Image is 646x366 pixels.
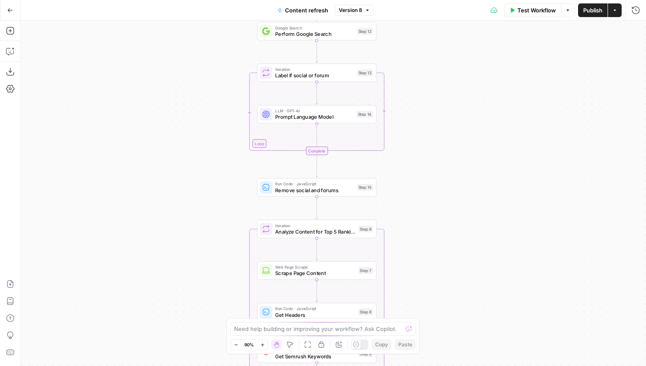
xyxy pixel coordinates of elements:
[357,28,373,35] div: Step 12
[316,238,318,261] g: Edge from step_6 to step_7
[316,41,318,63] g: Edge from step_12 to step_13
[257,64,376,82] div: LoopIterationLabel if social or forumStep 13
[257,303,376,321] div: Run Code · JavaScriptGet HeadersStep 8
[272,3,333,17] button: Content refresh
[356,111,373,118] div: Step 14
[275,311,355,319] span: Get Headers
[257,105,376,123] div: LLM · GPT-4oPrompt Language ModelStep 14
[358,350,373,357] div: Step 9
[275,269,355,277] span: Scrape Page Content
[275,228,355,235] span: Analyze Content for Top 5 Ranking Pages
[257,344,376,363] div: SEO ResearchGet Semrush KeywordsStep 9
[357,69,373,76] div: Step 13
[339,6,362,14] span: Version 8
[244,341,254,348] span: 90%
[316,82,318,104] g: Edge from step_13 to step_14
[275,352,355,360] span: Get Semrush Keywords
[275,30,354,38] span: Perform Google Search
[358,309,373,316] div: Step 8
[257,261,376,280] div: Web Page ScrapeScrape Page ContentStep 7
[583,6,602,15] span: Publish
[285,6,328,15] span: Content refresh
[275,25,354,31] span: Google Search
[358,267,373,274] div: Step 7
[335,5,374,16] button: Version 8
[517,6,556,15] span: Test Workflow
[578,3,608,17] button: Publish
[357,184,373,191] div: Step 15
[316,280,318,302] g: Edge from step_7 to step_8
[275,223,355,228] span: Iteration
[257,146,376,155] div: Complete
[275,264,355,270] span: Web Page Scrape
[275,181,354,187] span: Run Code · JavaScript
[257,220,376,238] div: IterationAnalyze Content for Top 5 Ranking PagesStep 6
[316,196,318,219] g: Edge from step_15 to step_6
[275,66,354,72] span: Iteration
[316,155,318,177] g: Edge from step_13-iteration-end to step_15
[275,305,355,311] span: Run Code · JavaScript
[372,339,391,350] button: Copy
[275,108,353,114] span: LLM · GPT-4o
[275,72,354,79] span: Label if social or forum
[398,341,412,348] span: Paste
[358,225,373,232] div: Step 6
[395,339,416,350] button: Paste
[262,350,270,357] img: ey5lt04xp3nqzrimtu8q5fsyor3u
[257,22,376,40] div: Google SearchPerform Google SearchStep 12
[306,146,328,155] div: Complete
[275,113,353,121] span: Prompt Language Model
[375,341,388,348] span: Copy
[504,3,561,17] button: Test Workflow
[275,186,354,194] span: Remove social and forums
[257,178,376,196] div: Run Code · JavaScriptRemove social and forumsStep 15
